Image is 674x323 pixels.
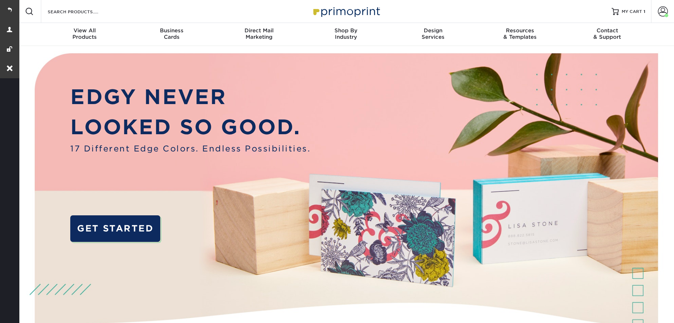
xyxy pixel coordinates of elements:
[476,27,564,34] span: Resources
[389,23,476,46] a: DesignServices
[215,23,303,46] a: Direct MailMarketing
[70,215,160,242] a: GET STARTED
[128,27,215,40] div: Cards
[644,9,645,14] span: 1
[41,23,128,46] a: View AllProducts
[389,27,476,40] div: Services
[41,27,128,34] span: View All
[303,27,390,40] div: Industry
[389,27,476,34] span: Design
[564,27,651,40] div: & Support
[128,27,215,34] span: Business
[128,23,215,46] a: BusinessCards
[215,27,303,34] span: Direct Mail
[303,23,390,46] a: Shop ByIndustry
[310,4,382,19] img: Primoprint
[564,27,651,34] span: Contact
[303,27,390,34] span: Shop By
[70,112,310,142] p: LOOKED SO GOOD.
[70,82,310,112] p: EDGY NEVER
[622,9,642,15] span: MY CART
[47,7,117,16] input: SEARCH PRODUCTS.....
[70,142,310,155] span: 17 Different Edge Colors. Endless Possibilities.
[41,27,128,40] div: Products
[476,27,564,40] div: & Templates
[564,23,651,46] a: Contact& Support
[476,23,564,46] a: Resources& Templates
[215,27,303,40] div: Marketing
